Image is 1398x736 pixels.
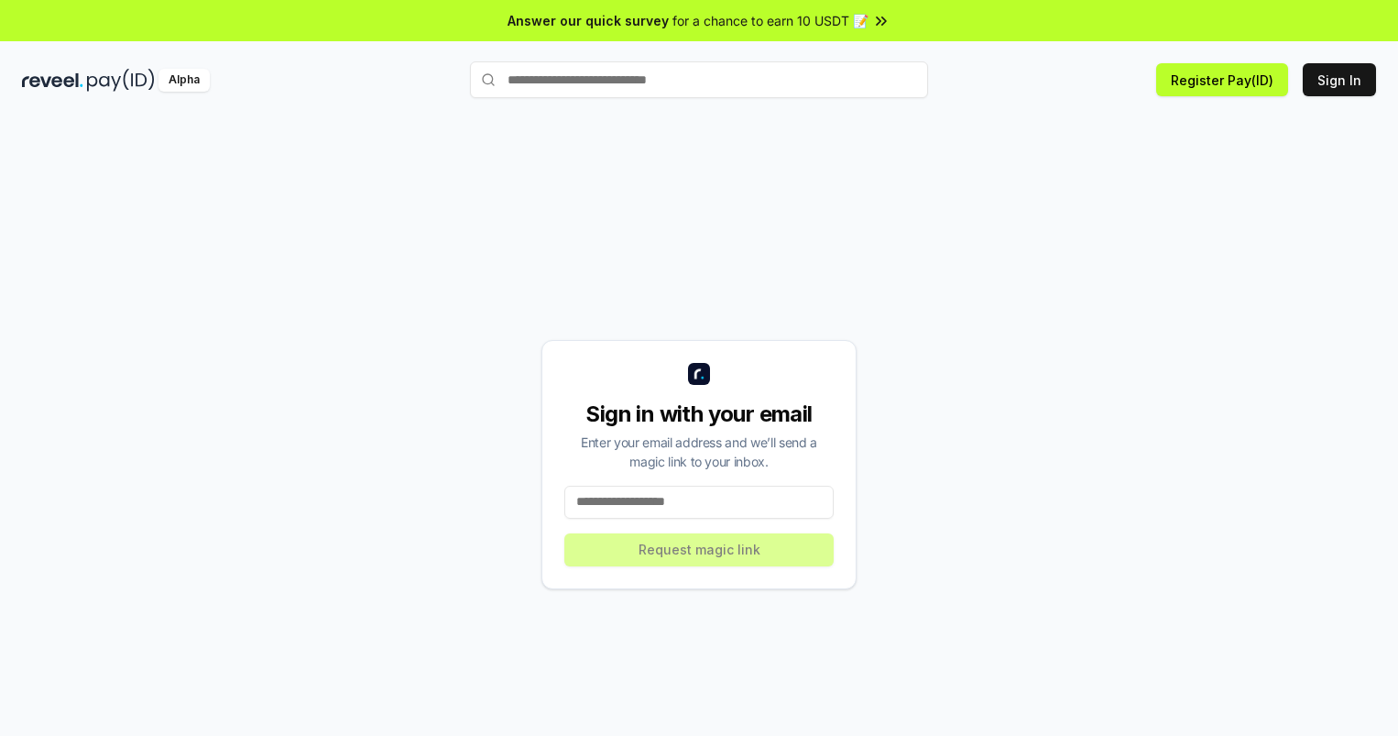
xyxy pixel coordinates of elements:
img: reveel_dark [22,69,83,92]
img: logo_small [688,363,710,385]
button: Sign In [1303,63,1376,96]
button: Register Pay(ID) [1156,63,1288,96]
div: Sign in with your email [564,400,834,429]
span: for a chance to earn 10 USDT 📝 [672,11,868,30]
div: Enter your email address and we’ll send a magic link to your inbox. [564,433,834,471]
img: pay_id [87,69,155,92]
div: Alpha [158,69,210,92]
span: Answer our quick survey [508,11,669,30]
